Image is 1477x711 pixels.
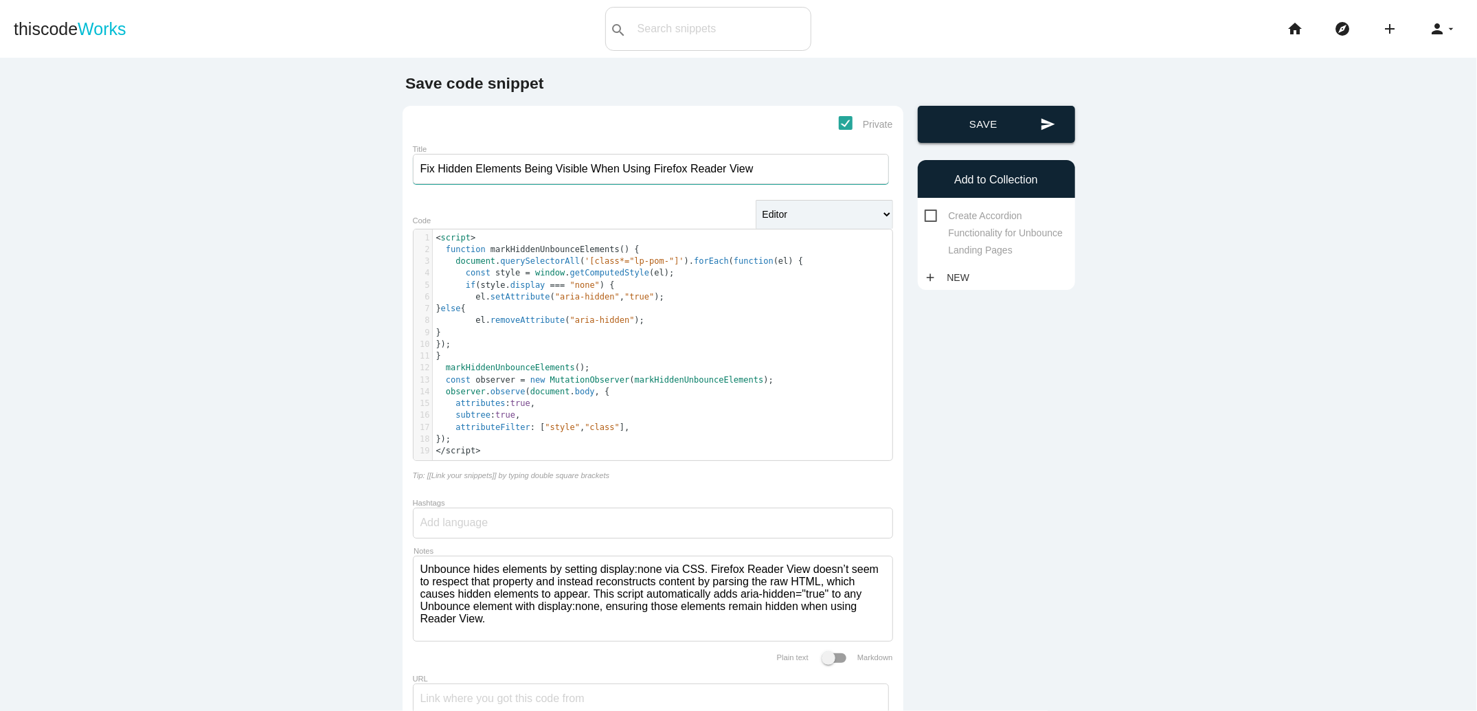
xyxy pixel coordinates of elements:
[491,315,565,325] span: removeAttribute
[413,471,610,479] i: Tip: [[Link your snippets]] by typing double square brackets
[413,154,889,184] input: What does this code do?
[436,410,521,420] span: : ,
[436,304,466,313] span: } {
[78,19,126,38] span: Works
[1429,7,1445,51] i: person
[475,315,485,325] span: el
[413,216,431,225] label: Code
[414,291,432,303] div: 6
[777,653,893,662] label: Plain text Markdown
[436,292,665,302] span: . ( , );
[414,327,432,339] div: 9
[1445,7,1456,51] i: arrow_drop_down
[414,409,432,421] div: 16
[606,8,631,50] button: search
[436,245,640,254] span: () {
[436,363,590,372] span: ();
[570,280,600,290] span: "none"
[446,375,471,385] span: const
[530,387,570,396] span: document
[414,303,432,315] div: 7
[510,398,530,408] span: true
[414,374,432,386] div: 13
[535,268,565,278] span: window
[1334,7,1351,51] i: explore
[436,256,804,266] span: . ( ). ( ( ) {
[414,256,432,267] div: 3
[405,74,544,92] b: Save code snippet
[414,232,432,244] div: 1
[414,398,432,409] div: 15
[414,315,432,326] div: 8
[436,446,441,455] span: <
[436,280,615,290] span: ( . ) {
[441,304,461,313] span: else
[441,233,471,242] span: script
[413,675,428,683] label: URL
[526,268,530,278] span: =
[441,446,481,455] span: /script>
[520,375,525,385] span: =
[413,499,445,507] label: Hashtags
[446,387,486,396] span: observer
[436,398,536,408] span: : ,
[436,315,645,325] span: . ( );
[570,315,635,325] span: "aria-hidden"
[414,547,433,556] label: Notes
[414,280,432,291] div: 5
[436,387,610,396] span: . ( . , {
[436,351,441,361] span: }
[1041,106,1056,143] i: send
[436,434,451,444] span: });
[500,256,580,266] span: querySelectorAll
[734,256,774,266] span: function
[475,292,485,302] span: el
[455,422,530,432] span: attributeFilter
[555,292,620,302] span: "aria-hidden"
[446,245,486,254] span: function
[414,433,432,445] div: 18
[413,145,427,153] label: Title
[436,268,675,278] span: . ( );
[436,375,774,385] span: ( );
[436,422,630,432] span: : [ , ],
[575,387,595,396] span: body
[925,207,1068,225] span: Create Accordion Functionality for Unbounce Landing Pages
[778,256,788,266] span: el
[414,362,432,374] div: 12
[481,280,506,290] span: style
[654,268,664,278] span: el
[918,106,1075,143] button: sendSave
[545,422,580,432] span: "style"
[1287,7,1303,51] i: home
[414,445,432,457] div: 19
[610,8,627,52] i: search
[436,328,441,337] span: }
[414,422,432,433] div: 17
[491,292,550,302] span: setAttribute
[1382,7,1398,51] i: add
[446,363,575,372] span: markHiddenUnbounceElements
[495,268,520,278] span: style
[414,267,432,279] div: 4
[635,375,764,385] span: markHiddenUnbounceElements
[14,7,126,51] a: thiscodeWorks
[455,256,495,266] span: document
[414,244,432,256] div: 2
[414,350,432,362] div: 11
[925,174,1068,186] h6: Add to Collection
[585,256,684,266] span: '[class*="lp-pom-"]'
[694,256,729,266] span: forEach
[925,265,937,290] i: add
[839,116,893,133] span: Private
[466,280,475,290] span: if
[925,265,977,290] a: addNew
[585,422,620,432] span: "class"
[495,410,515,420] span: true
[530,375,545,385] span: new
[631,14,811,43] input: Search snippets
[475,375,515,385] span: observer
[491,245,620,254] span: markHiddenUnbounceElements
[570,268,650,278] span: getComputedStyle
[491,387,526,396] span: observe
